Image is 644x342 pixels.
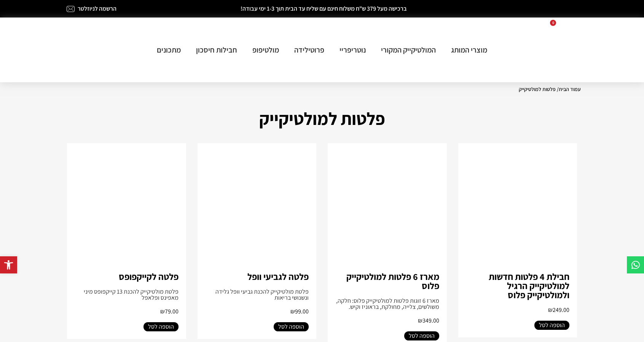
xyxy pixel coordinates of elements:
img: svg%3E [546,21,555,78]
span: 79.00 [160,307,179,315]
a: פרוטילידה [287,45,332,55]
a: הרשמה לניוזלטר [78,5,116,13]
h2: ברכישה מעל 379 ש"ח משלוח חינם עם שליח עד הבית תוך 1-3 ימי עבודה! [175,6,472,12]
a: עמוד הבית [559,86,581,93]
span: 99.00 [290,307,309,315]
div: פלטת מולטיקייק להכנת גביעי וופל גלידה ונשנושי בריאות [205,289,309,301]
div: פלטת מולטיקייק להכנת 13 קייקפופס מיני מאפינס ופלאפל [75,289,179,301]
span: 349.00 [418,316,439,324]
a: הוספה לסל [404,331,439,340]
span: ₪ [290,307,295,315]
a: הוספה לסל [534,321,569,330]
span: ₪ [418,316,422,324]
span: 0 [550,20,556,26]
div: מארז 6 זוגות פלטות למולטיקייק פלוס: חלקה, משולשים, צלייה, מחולקת, בראוניז וקיש. [335,298,439,310]
span: ₪ [160,307,165,315]
button: פתח עגלת קניות צדדית [546,21,555,78]
span: הוספה לסל [409,331,435,340]
a: מארז 6 פלטות למולטיקייק פלוס [346,270,439,292]
a: נוטריפריי [332,45,373,55]
a: הוספה לסל [143,322,179,331]
a: חבילת 4 פלטות חדשות למולטיקייק הרגיל ולמולטיקייק פלוס [489,270,569,301]
a: הוספה לסל [274,322,309,331]
span: הוספה לסל [539,321,565,330]
a: מוצרי המותג [443,45,495,55]
a: מולטיפופ [245,45,287,55]
a: פלטה לקייקפופס [119,270,179,283]
nav: Breadcrumb [63,86,581,92]
span: 249.00 [548,306,569,314]
h1: פלטות למולטיקייק [63,105,581,132]
span: הוספה לסל [278,322,304,331]
a: פלטה לגביעי וופל [247,270,309,283]
span: ₪ [548,306,553,314]
a: מתכונים [149,45,188,55]
span: הוספה לסל [148,322,174,331]
a: המולטיקייק המקורי [373,45,443,55]
a: חבילות חיסכון [188,45,245,55]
